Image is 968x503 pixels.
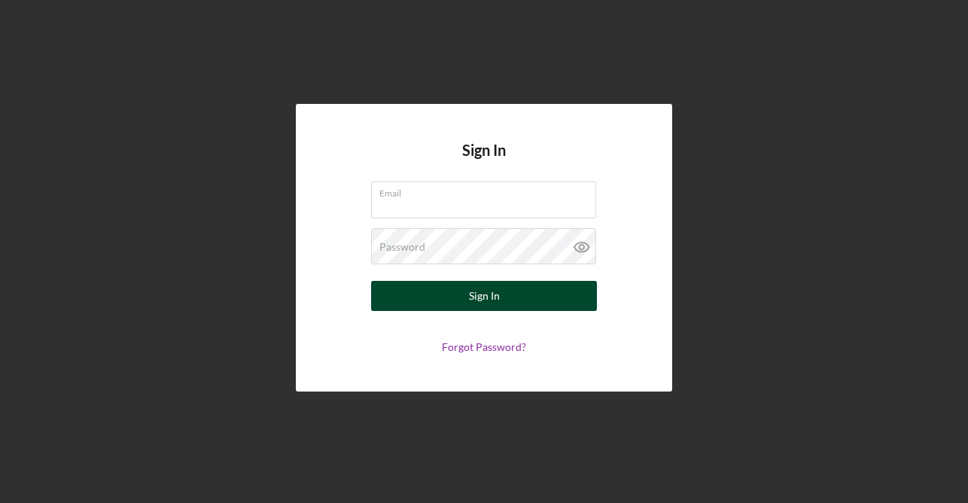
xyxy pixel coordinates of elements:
a: Forgot Password? [442,340,526,353]
label: Password [379,241,425,253]
div: Sign In [469,281,500,311]
label: Email [379,182,596,199]
button: Sign In [371,281,597,311]
h4: Sign In [462,142,506,181]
